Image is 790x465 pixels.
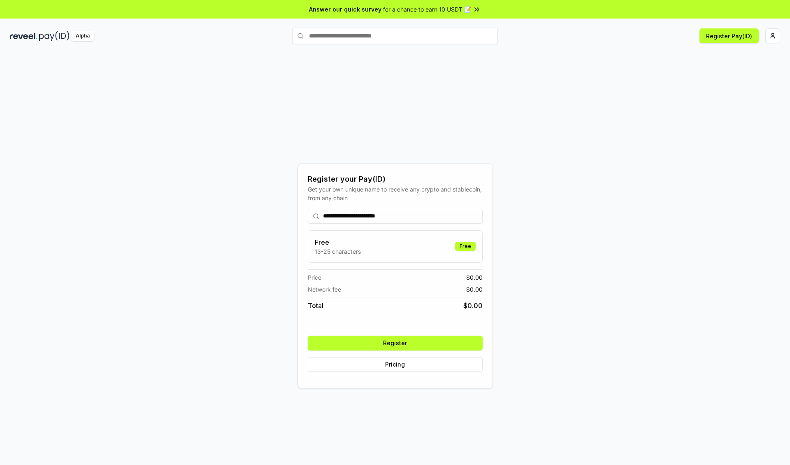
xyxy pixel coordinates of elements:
[308,173,483,185] div: Register your Pay(ID)
[309,5,381,14] span: Answer our quick survey
[308,301,323,311] span: Total
[455,242,476,251] div: Free
[699,28,759,43] button: Register Pay(ID)
[39,31,70,41] img: pay_id
[308,357,483,372] button: Pricing
[10,31,37,41] img: reveel_dark
[308,273,321,282] span: Price
[463,301,483,311] span: $ 0.00
[383,5,471,14] span: for a chance to earn 10 USDT 📝
[308,336,483,351] button: Register
[315,247,361,256] p: 13-25 characters
[71,31,94,41] div: Alpha
[308,285,341,294] span: Network fee
[466,285,483,294] span: $ 0.00
[315,237,361,247] h3: Free
[466,273,483,282] span: $ 0.00
[308,185,483,202] div: Get your own unique name to receive any crypto and stablecoin, from any chain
